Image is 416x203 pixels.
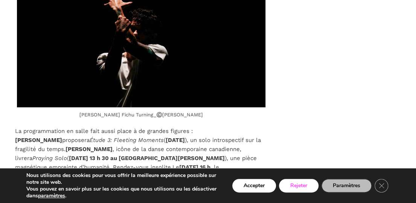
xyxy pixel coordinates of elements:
span: Étude 3: Fleeting Moments [90,137,164,143]
button: Paramètres [322,179,372,192]
p: Nous utilisons des cookies pour vous offrir la meilleure expérience possible sur notre site web. [26,172,218,186]
span: ( [67,155,69,162]
b: [DATE] [166,137,185,143]
b: [PERSON_NAME] [15,137,62,143]
b: [DATE] 13 h 30 au [GEOGRAPHIC_DATA][PERSON_NAME] [69,155,225,162]
figcaption: [PERSON_NAME] Fichu Turning_©️[PERSON_NAME] [15,111,267,119]
b: [PERSON_NAME] [66,146,113,153]
b: [DATE] 16 h [179,164,210,171]
button: paramètres [38,192,65,199]
span: ( [164,137,166,143]
span: Praying Solo [32,155,67,162]
span: Le [172,164,179,171]
button: Accepter [232,179,276,192]
button: Rejeter [279,179,318,192]
span: La programmation en salle fait aussi place à de grandes figures : [15,128,193,134]
button: Close GDPR Cookie Banner [375,179,388,192]
span: proposera [62,137,90,143]
p: Vous pouvez en savoir plus sur les cookies que nous utilisons ou les désactiver dans . [26,186,218,199]
span: , icône de la danse contemporaine canadienne, livrera [15,146,241,162]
